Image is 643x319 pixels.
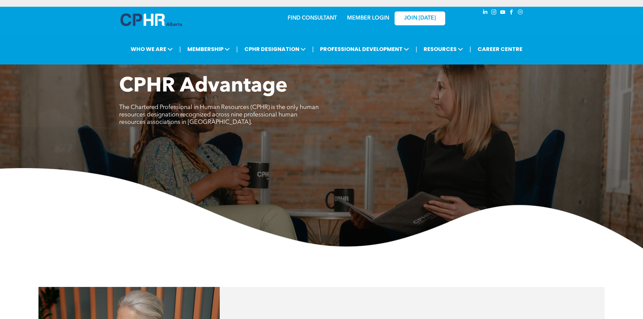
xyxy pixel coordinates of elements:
[119,104,319,125] span: The Chartered Professional in Human Resources (CPHR) is the only human resources designation reco...
[288,16,337,21] a: FIND CONSULTANT
[517,8,524,18] a: Social network
[404,15,436,22] span: JOIN [DATE]
[120,14,182,26] img: A blue and white logo for cp alberta
[482,8,489,18] a: linkedin
[119,76,288,97] span: CPHR Advantage
[395,11,445,25] a: JOIN [DATE]
[508,8,515,18] a: facebook
[318,43,411,55] span: PROFESSIONAL DEVELOPMENT
[312,42,314,56] li: |
[179,42,181,56] li: |
[236,42,238,56] li: |
[416,42,417,56] li: |
[470,42,471,56] li: |
[242,43,308,55] span: CPHR DESIGNATION
[490,8,498,18] a: instagram
[129,43,175,55] span: WHO WE ARE
[347,16,389,21] a: MEMBER LOGIN
[422,43,465,55] span: RESOURCES
[499,8,507,18] a: youtube
[185,43,232,55] span: MEMBERSHIP
[476,43,525,55] a: CAREER CENTRE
